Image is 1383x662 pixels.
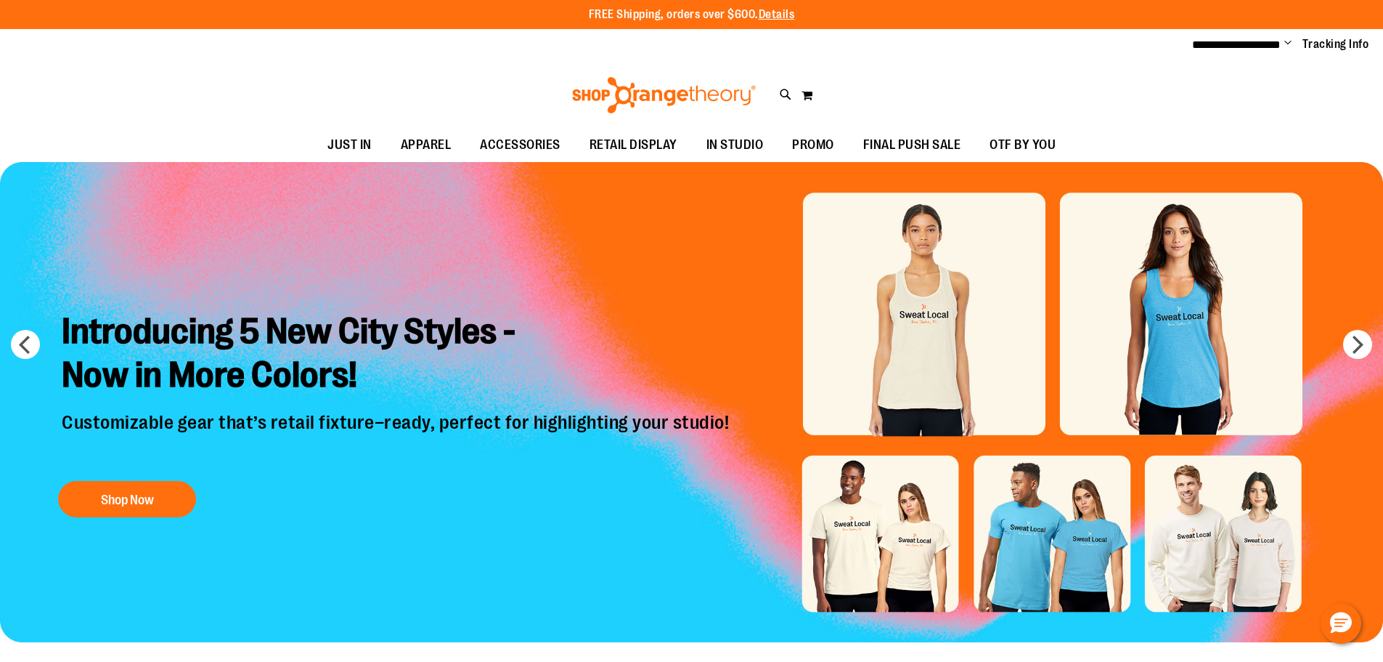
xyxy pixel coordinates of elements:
[11,330,40,359] button: prev
[575,129,692,162] a: RETAIL DISPLAY
[589,129,677,161] span: RETAIL DISPLAY
[465,129,575,162] a: ACCESSORIES
[1343,330,1372,359] button: next
[386,129,466,162] a: APPAREL
[849,129,976,162] a: FINAL PUSH SALE
[692,129,778,162] a: IN STUDIO
[975,129,1070,162] a: OTF BY YOU
[778,129,849,162] a: PROMO
[51,298,743,524] a: Introducing 5 New City Styles -Now in More Colors! Customizable gear that’s retail fixture–ready,...
[51,298,743,411] h2: Introducing 5 New City Styles - Now in More Colors!
[327,129,372,161] span: JUST IN
[1302,36,1369,52] a: Tracking Info
[480,129,560,161] span: ACCESSORIES
[589,7,795,23] p: FREE Shipping, orders over $600.
[570,77,758,113] img: Shop Orangetheory
[58,481,196,517] button: Shop Now
[759,8,795,21] a: Details
[706,129,764,161] span: IN STUDIO
[313,129,386,162] a: JUST IN
[863,129,961,161] span: FINAL PUSH SALE
[792,129,834,161] span: PROMO
[401,129,452,161] span: APPAREL
[1284,37,1292,52] button: Account menu
[51,411,743,466] p: Customizable gear that’s retail fixture–ready, perfect for highlighting your studio!
[1321,603,1361,644] button: Hello, have a question? Let’s chat.
[990,129,1056,161] span: OTF BY YOU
